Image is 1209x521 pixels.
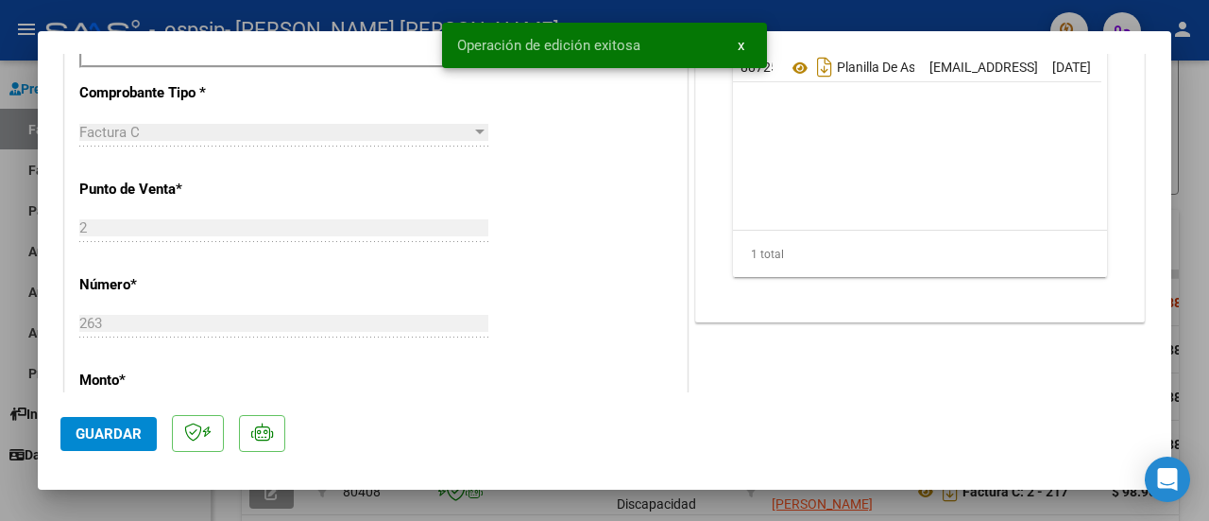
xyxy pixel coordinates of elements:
[723,28,759,62] button: x
[1052,60,1091,75] span: [DATE]
[788,61,961,76] span: Planilla De Asistencia
[79,370,257,391] p: Monto
[79,274,257,296] p: Número
[1145,457,1190,502] div: Open Intercom Messenger
[738,37,744,54] span: x
[812,52,837,82] i: Descargar documento
[60,417,157,451] button: Guardar
[457,36,640,55] span: Operación de edición exitosa
[733,231,1107,278] div: 1 total
[79,124,140,141] span: Factura C
[76,425,142,443] span: Guardar
[79,179,257,200] p: Punto de Venta
[79,82,257,104] p: Comprobante Tipo *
